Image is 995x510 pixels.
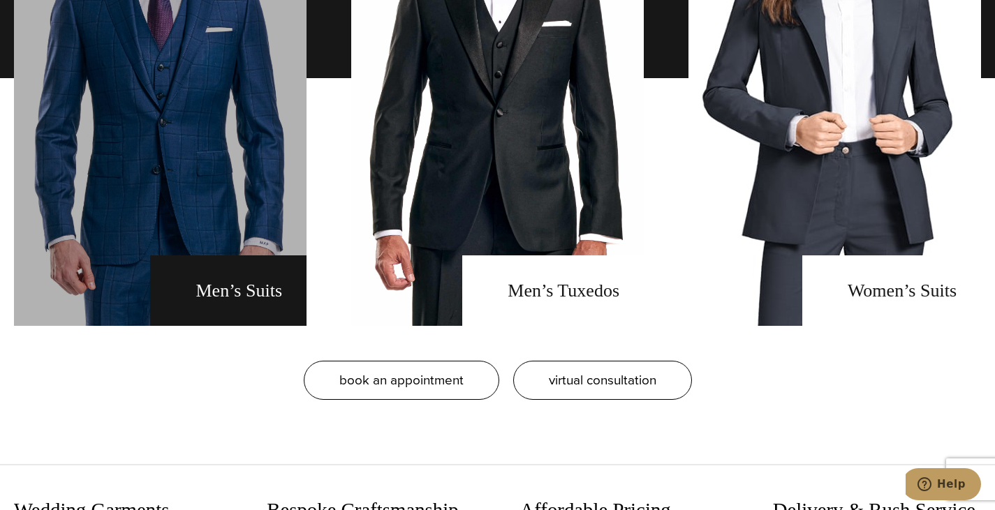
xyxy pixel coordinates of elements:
span: virtual consultation [549,370,656,390]
a: book an appointment [304,361,499,400]
iframe: Opens a widget where you can chat to one of our agents [906,468,981,503]
a: virtual consultation [513,361,692,400]
span: book an appointment [339,370,464,390]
